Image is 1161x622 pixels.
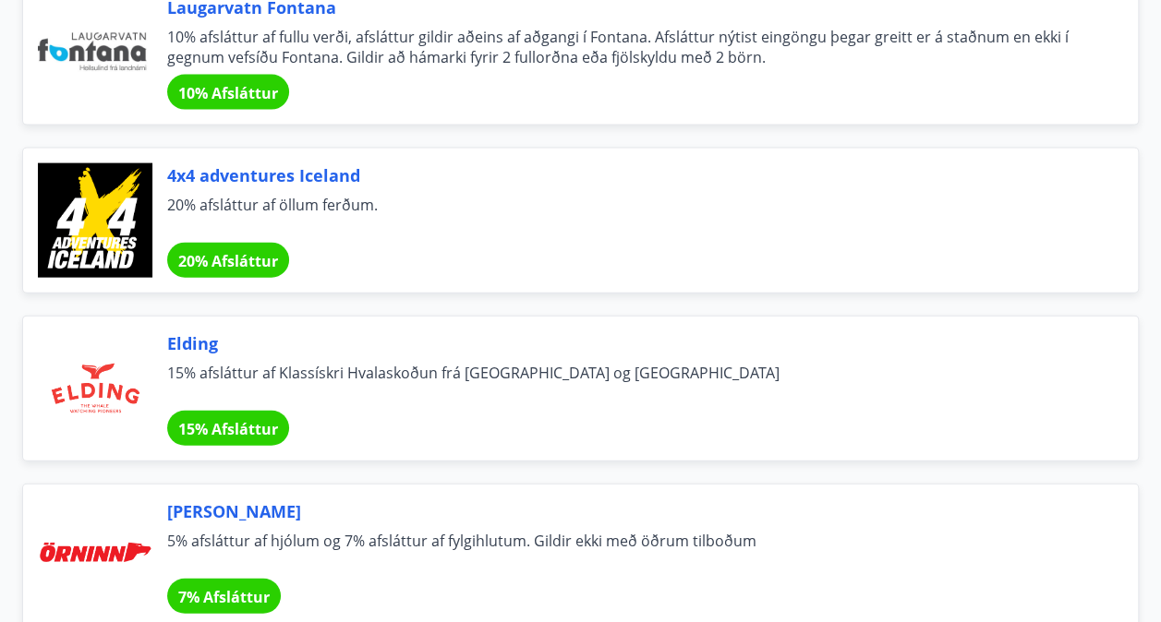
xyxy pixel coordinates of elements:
[167,363,1094,403] span: 15% afsláttur af Klassískri Hvalaskoðun frá [GEOGRAPHIC_DATA] og [GEOGRAPHIC_DATA]
[178,419,278,439] span: 15% Afsláttur
[167,27,1094,67] span: 10% afsláttur af fullu verði, afsláttur gildir aðeins af aðgangi í Fontana. Afsláttur nýtist eing...
[167,195,1094,235] span: 20% afsláttur af öllum ferðum.
[178,83,278,103] span: 10% Afsláttur
[178,251,278,271] span: 20% Afsláttur
[167,499,1094,523] span: [PERSON_NAME]
[178,587,270,607] span: 7% Afsláttur
[167,331,1094,355] span: Elding
[167,531,1094,571] span: 5% afsláttur af hjólum og 7% afsláttur af fylgihlutum. Gildir ekki með öðrum tilboðum
[167,163,1094,187] span: 4x4 adventures Iceland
